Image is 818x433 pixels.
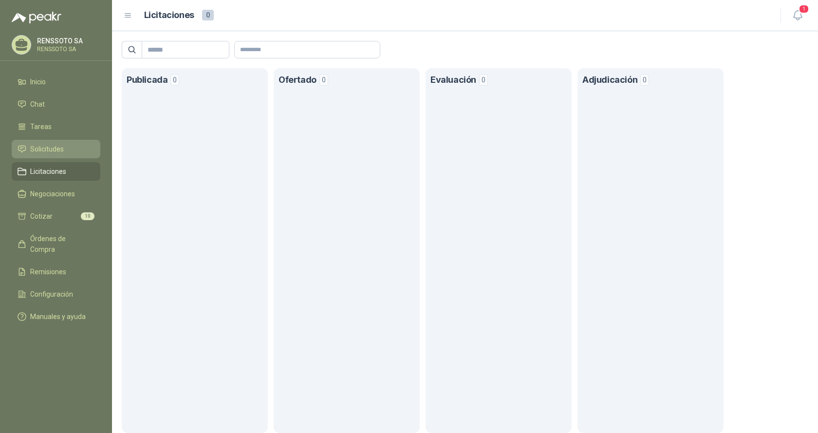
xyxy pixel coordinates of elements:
h1: Ofertado [279,73,316,87]
span: Negociaciones [30,188,75,199]
span: 10 [81,212,94,220]
a: Tareas [12,117,100,136]
span: Configuración [30,289,73,300]
span: 1 [799,4,809,14]
a: Manuales y ayuda [12,307,100,326]
a: Licitaciones [12,162,100,181]
a: Solicitudes [12,140,100,158]
a: Órdenes de Compra [12,229,100,259]
img: Logo peakr [12,12,61,23]
span: Remisiones [30,266,66,277]
span: Chat [30,99,45,110]
span: 0 [640,74,649,86]
a: Chat [12,95,100,113]
span: 0 [202,10,214,20]
h1: Evaluación [430,73,476,87]
h1: Publicada [127,73,167,87]
h1: Adjudicación [582,73,637,87]
span: Cotizar [30,211,53,222]
a: Remisiones [12,263,100,281]
span: Solicitudes [30,144,64,154]
h1: Licitaciones [144,8,194,22]
span: Tareas [30,121,52,132]
p: RENSSOTO SA [37,38,98,44]
span: Manuales y ayuda [30,311,86,322]
p: RENSSOTO SA [37,46,98,52]
a: Inicio [12,73,100,91]
span: 0 [170,74,179,86]
span: Licitaciones [30,166,66,177]
a: Negociaciones [12,185,100,203]
span: 0 [319,74,328,86]
span: 0 [479,74,488,86]
a: Cotizar10 [12,207,100,226]
a: Configuración [12,285,100,303]
button: 1 [789,7,806,24]
span: Inicio [30,76,46,87]
span: Órdenes de Compra [30,233,91,255]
